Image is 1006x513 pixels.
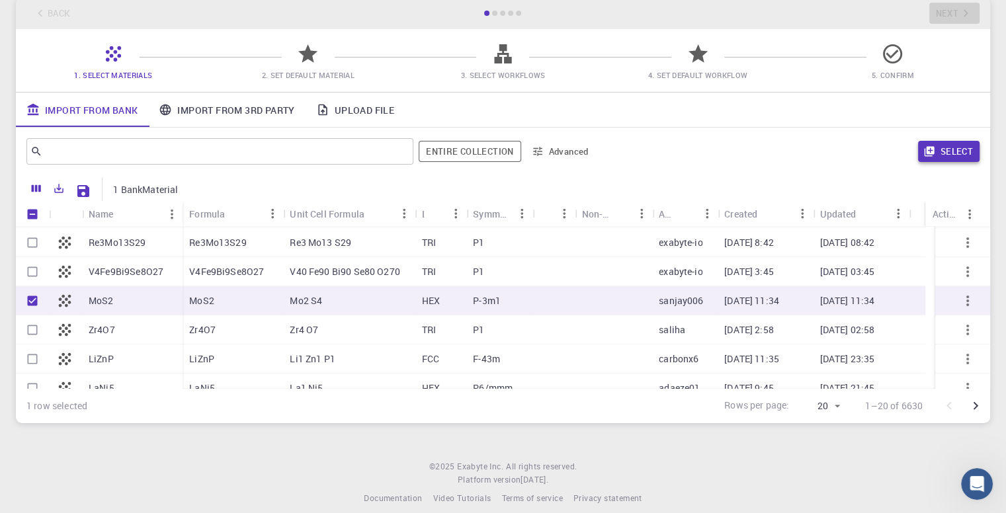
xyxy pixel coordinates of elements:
p: [DATE] 2:58 [724,323,774,336]
span: [DATE] . [521,474,548,485]
button: Menu [511,203,532,224]
div: Symmetry [473,201,511,227]
p: V4Fe9Bi9Se8O27 [89,265,163,278]
span: Privacy statement [573,493,642,503]
button: Menu [959,204,980,225]
div: Formula [183,201,283,227]
p: 1–20 of 6630 [865,399,923,413]
p: [DATE] 9:45 [724,381,774,395]
button: Save Explorer Settings [70,178,97,204]
p: MoS2 [189,294,214,307]
div: Formula [189,201,225,227]
span: 5. Confirm [872,70,914,80]
button: Go to next page [962,393,989,419]
p: saliha [659,323,685,336]
p: MoS2 [89,294,114,307]
p: exabyte-io [659,236,703,249]
button: Sort [757,203,778,224]
p: [DATE] 8:42 [724,236,774,249]
p: [DATE] 11:35 [724,352,779,366]
div: Account [659,201,675,227]
p: LaNi5 [89,381,114,395]
p: [DATE] 23:35 [819,352,874,366]
p: exabyte-io [659,265,703,278]
p: V40 Fe90 Bi90 Se80 O270 [290,265,399,278]
div: Created [724,201,757,227]
p: Li1 Zn1 P1 [290,352,335,366]
a: Terms of service [501,492,562,505]
button: Sort [424,203,445,224]
div: Non-periodic [575,201,653,227]
span: 1. Select Materials [74,70,152,80]
p: 1 BankMaterial [113,183,178,196]
p: Zr4O7 [89,323,115,336]
p: adaeze01 [659,381,700,395]
p: sanjay006 [659,294,703,307]
p: [DATE] 02:58 [819,323,874,336]
p: Zr4 O7 [290,323,318,336]
button: Menu [631,203,652,224]
div: Symmetry [466,201,532,227]
p: LiZnP [89,352,114,366]
button: Sort [675,203,696,224]
p: [DATE] 11:34 [724,294,779,307]
span: Platform version [458,473,521,487]
p: carbonx6 [659,352,698,366]
button: Menu [554,203,575,224]
p: [DATE] 3:45 [724,265,774,278]
div: Tags [532,201,575,227]
p: P6/mmm [473,381,513,395]
p: Mo2 S4 [290,294,322,307]
iframe: Intercom live chat [961,468,993,500]
p: TRI [422,323,436,336]
div: Created [718,201,813,227]
span: Filter throughout whole library including sets (folders) [419,141,521,162]
button: Menu [696,203,718,224]
button: Sort [225,203,246,224]
div: Updated [819,201,856,227]
p: HEX [422,381,440,395]
div: Name [89,201,114,227]
button: Menu [394,203,415,224]
span: Video Tutorials [433,493,491,503]
p: LaNi5 [189,381,215,395]
div: Lattice [415,201,467,227]
div: 20 [794,397,844,416]
button: Advanced [526,141,595,162]
div: Account [652,201,718,227]
p: P1 [473,323,484,336]
p: Zr4O7 [189,323,216,336]
p: Re3Mo13S29 [89,236,146,249]
p: [DATE] 03:45 [819,265,874,278]
button: Menu [262,203,283,224]
button: Entire collection [419,141,521,162]
p: La1 Ni5 [290,381,323,395]
p: [DATE] 11:34 [819,294,874,307]
p: LiZnP [189,352,214,366]
p: [DATE] 08:42 [819,236,874,249]
p: TRI [422,236,436,249]
button: Sort [114,204,135,225]
div: Lattice [422,201,425,227]
button: Menu [792,203,813,224]
button: Sort [364,203,386,224]
p: P1 [473,236,484,249]
a: Exabyte Inc. [457,460,503,473]
span: 3. Select Workflows [460,70,545,80]
button: Columns [25,178,48,199]
a: Privacy statement [573,492,642,505]
p: F-43m [473,352,500,366]
p: Re3Mo13S29 [189,236,247,249]
p: P-3m1 [473,294,501,307]
p: TRI [422,265,436,278]
button: Select [918,141,980,162]
button: Menu [445,203,466,224]
a: Upload File [306,93,405,127]
p: P1 [473,265,484,278]
button: Sort [856,203,877,224]
a: Video Tutorials [433,492,491,505]
button: Sort [610,203,631,224]
p: [DATE] 21:45 [819,381,874,395]
button: Sort [539,203,560,224]
button: Menu [888,203,909,224]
